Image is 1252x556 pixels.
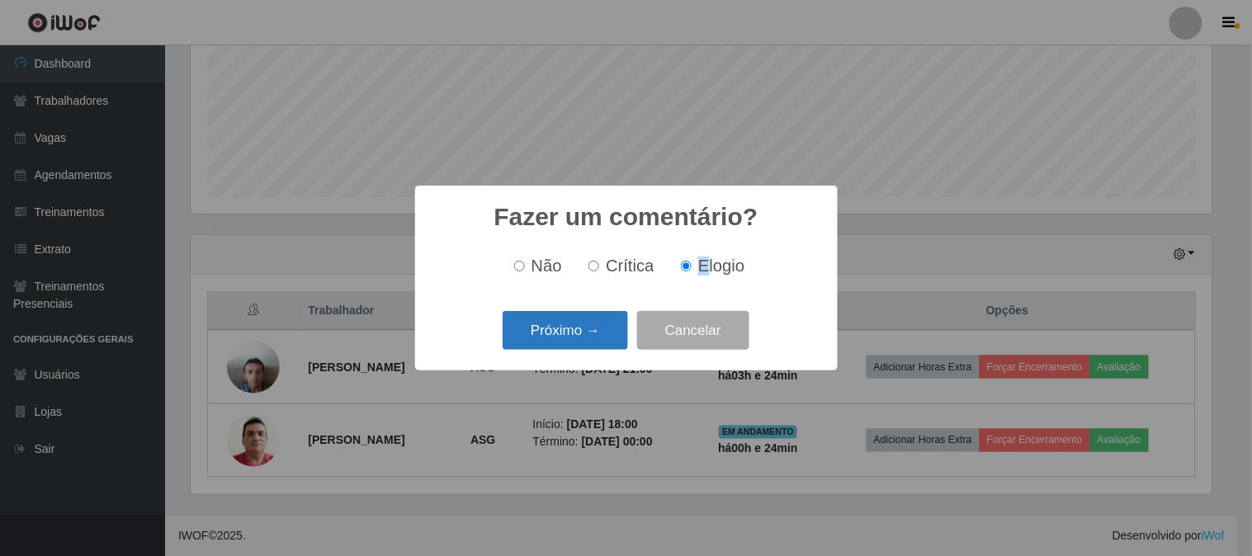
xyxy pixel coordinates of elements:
[503,311,628,350] button: Próximo →
[588,261,599,271] input: Crítica
[532,257,562,275] span: Não
[494,202,758,232] h2: Fazer um comentário?
[637,311,749,350] button: Cancelar
[606,257,654,275] span: Crítica
[698,257,744,275] span: Elogio
[514,261,525,271] input: Não
[681,261,692,271] input: Elogio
